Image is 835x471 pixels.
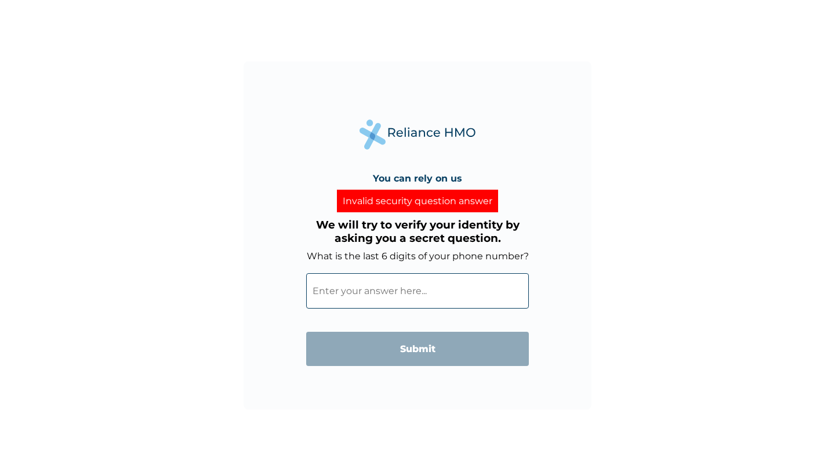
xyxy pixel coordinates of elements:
h4: You can rely on us [373,173,462,184]
label: What is the last 6 digits of your phone number? [307,251,529,262]
img: Reliance Health's Logo [360,119,475,149]
input: Submit [306,332,529,366]
input: Enter your answer here... [306,273,529,309]
h3: We will try to verify your identity by asking you a secret question. [306,218,529,245]
div: Invalid security question answer [337,190,498,212]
